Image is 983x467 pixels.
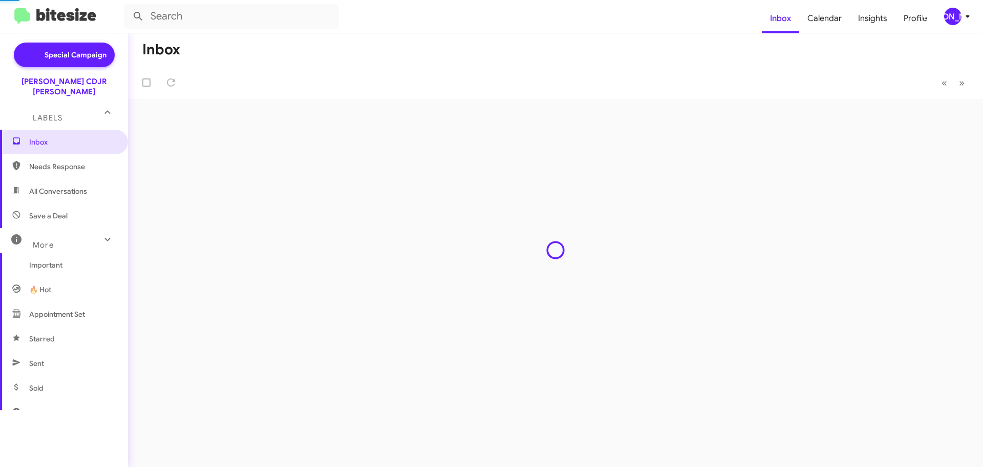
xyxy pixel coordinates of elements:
span: All Conversations [29,186,87,196]
span: Sold Responded [29,408,83,418]
span: More [33,240,54,250]
input: Search [124,4,339,29]
span: Important [29,260,116,270]
a: Profile [895,4,935,33]
span: 🔥 Hot [29,285,51,295]
span: Starred [29,334,55,344]
a: Inbox [762,4,799,33]
a: Calendar [799,4,850,33]
button: [PERSON_NAME] [935,8,972,25]
span: Sold [29,383,44,393]
span: Inbox [29,137,116,147]
span: « [942,76,947,89]
span: Special Campaign [45,50,106,60]
button: Previous [935,72,953,93]
span: Needs Response [29,161,116,172]
button: Next [953,72,971,93]
span: Save a Deal [29,211,68,221]
h1: Inbox [142,42,180,58]
a: Special Campaign [14,43,115,67]
a: Insights [850,4,895,33]
span: Labels [33,113,62,123]
nav: Page navigation example [936,72,971,93]
span: Sent [29,358,44,369]
span: Appointment Set [29,309,85,319]
div: [PERSON_NAME] [944,8,961,25]
span: » [959,76,965,89]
